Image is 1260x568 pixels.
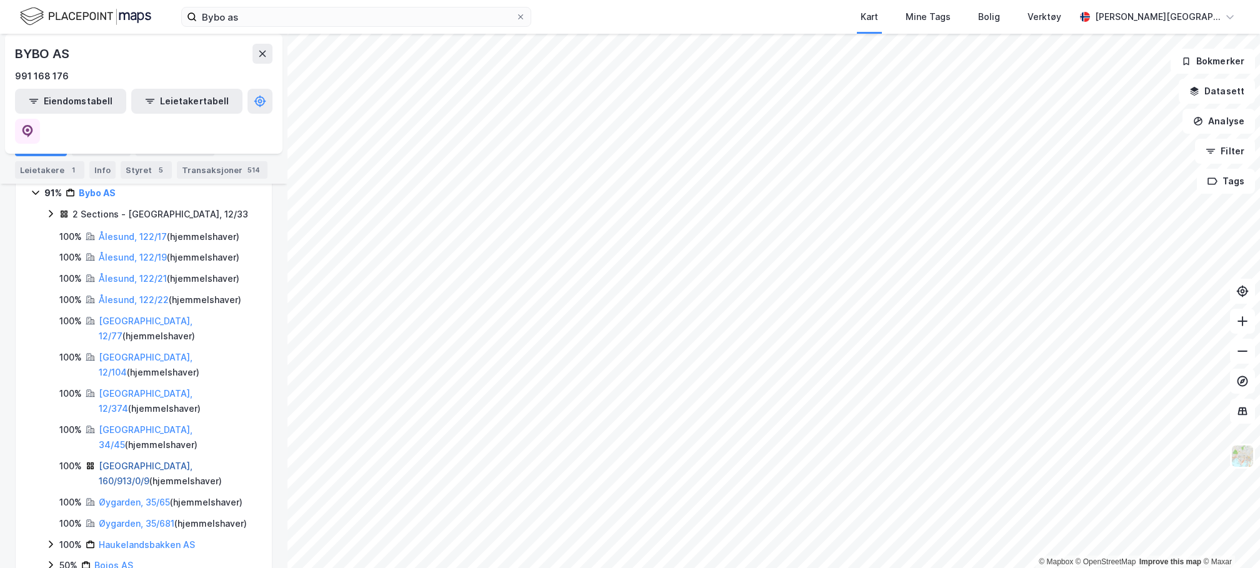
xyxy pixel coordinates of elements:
[1182,109,1255,134] button: Analyse
[121,161,172,179] div: Styret
[99,229,239,244] div: ( hjemmelshaver )
[861,9,878,24] div: Kart
[59,229,82,244] div: 100%
[59,516,82,531] div: 100%
[245,164,262,176] div: 514
[99,314,257,344] div: ( hjemmelshaver )
[1195,139,1255,164] button: Filter
[99,316,192,341] a: [GEOGRAPHIC_DATA], 12/77
[67,164,79,176] div: 1
[59,292,82,307] div: 100%
[1197,508,1260,568] iframe: Chat Widget
[99,273,167,284] a: Ålesund, 122/21
[59,271,82,286] div: 100%
[99,231,167,242] a: Ålesund, 122/17
[79,187,116,198] a: Bybo AS
[1076,557,1136,566] a: OpenStreetMap
[59,314,82,329] div: 100%
[1095,9,1220,24] div: [PERSON_NAME][GEOGRAPHIC_DATA]
[99,252,167,262] a: Ålesund, 122/19
[99,422,257,452] div: ( hjemmelshaver )
[59,250,82,265] div: 100%
[1231,444,1254,468] img: Z
[59,495,82,510] div: 100%
[1197,508,1260,568] div: Kontrollprogram for chat
[99,388,192,414] a: [GEOGRAPHIC_DATA], 12/374
[99,271,239,286] div: ( hjemmelshaver )
[59,422,82,437] div: 100%
[1179,79,1255,104] button: Datasett
[15,89,126,114] button: Eiendomstabell
[15,44,72,64] div: BYBO AS
[99,518,174,529] a: Øygarden, 35/681
[906,9,951,24] div: Mine Tags
[99,461,192,486] a: [GEOGRAPHIC_DATA], 160/913/0/9
[99,292,241,307] div: ( hjemmelshaver )
[1197,169,1255,194] button: Tags
[1039,557,1073,566] a: Mapbox
[99,294,169,305] a: Ålesund, 122/22
[99,352,192,377] a: [GEOGRAPHIC_DATA], 12/104
[15,69,69,84] div: 991 168 176
[99,424,192,450] a: [GEOGRAPHIC_DATA], 34/45
[59,350,82,365] div: 100%
[99,250,239,265] div: ( hjemmelshaver )
[99,350,257,380] div: ( hjemmelshaver )
[15,161,84,179] div: Leietakere
[978,9,1000,24] div: Bolig
[89,161,116,179] div: Info
[99,386,257,416] div: ( hjemmelshaver )
[59,537,82,552] div: 100%
[59,459,82,474] div: 100%
[1139,557,1201,566] a: Improve this map
[1171,49,1255,74] button: Bokmerker
[72,207,248,222] div: 2 Sections - [GEOGRAPHIC_DATA], 12/33
[44,186,62,201] div: 91%
[99,516,247,531] div: ( hjemmelshaver )
[154,164,167,176] div: 5
[197,7,516,26] input: Søk på adresse, matrikkel, gårdeiere, leietakere eller personer
[99,497,170,507] a: Øygarden, 35/65
[1027,9,1061,24] div: Verktøy
[131,89,242,114] button: Leietakertabell
[99,459,257,489] div: ( hjemmelshaver )
[177,161,267,179] div: Transaksjoner
[59,386,82,401] div: 100%
[99,539,195,550] a: Haukelandsbakken AS
[99,495,242,510] div: ( hjemmelshaver )
[20,6,151,27] img: logo.f888ab2527a4732fd821a326f86c7f29.svg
